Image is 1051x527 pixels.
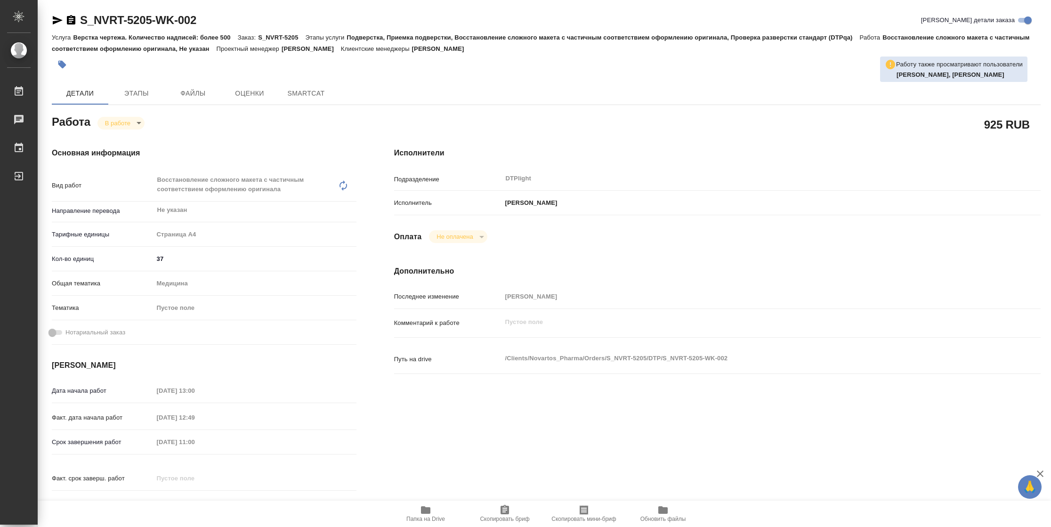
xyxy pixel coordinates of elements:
span: Детали [57,88,103,99]
button: Папка на Drive [386,501,465,527]
input: Пустое поле [154,435,236,449]
p: Тематика [52,303,154,313]
input: ✎ Введи что-нибудь [154,496,236,510]
p: [PERSON_NAME] [412,45,471,52]
p: Тарифные единицы [52,230,154,239]
button: Скопировать ссылку [65,15,77,26]
h4: Оплата [394,231,422,243]
p: Комментарий к работе [394,318,502,328]
button: 🙏 [1018,475,1042,499]
p: Заказ: [238,34,258,41]
p: S_NVRT-5205 [258,34,305,41]
h4: Основная информация [52,147,356,159]
p: Общая тематика [52,279,154,288]
b: [PERSON_NAME], [PERSON_NAME] [897,71,1004,78]
button: Добавить тэг [52,54,73,75]
div: Медицина [154,276,356,292]
div: Пустое поле [154,300,356,316]
p: Клиентские менеджеры [341,45,412,52]
span: Скопировать бриф [480,516,529,522]
button: Скопировать мини-бриф [544,501,623,527]
span: 🙏 [1022,477,1038,497]
p: [PERSON_NAME] [282,45,341,52]
span: Этапы [114,88,159,99]
span: Файлы [170,88,216,99]
p: Направление перевода [52,206,154,216]
div: Пустое поле [157,303,345,313]
div: Страница А4 [154,227,356,243]
h2: Работа [52,113,90,130]
button: В работе [102,119,133,127]
h2: 925 RUB [984,116,1030,132]
a: S_NVRT-5205-WK-002 [80,14,196,26]
input: Пустое поле [502,290,987,303]
span: Нотариальный заказ [65,328,125,337]
span: Обновить файлы [640,516,686,522]
span: Папка на Drive [406,516,445,522]
p: Работа [860,34,883,41]
span: Оценки [227,88,272,99]
p: Работу также просматривают пользователи [896,60,1023,69]
p: Путь на drive [394,355,502,364]
p: Вид работ [52,181,154,190]
p: Кол-во единиц [52,254,154,264]
span: [PERSON_NAME] детали заказа [921,16,1015,25]
p: [PERSON_NAME] [502,198,558,208]
textarea: /Clients/Novartos_Pharma/Orders/S_NVRT-5205/DTP/S_NVRT-5205-WK-002 [502,350,987,366]
button: Скопировать ссылку для ЯМессенджера [52,15,63,26]
p: Подразделение [394,175,502,184]
p: Подверстка, Приемка подверстки, Восстановление сложного макета с частичным соответствием оформлен... [347,34,859,41]
div: В работе [97,117,145,130]
p: Проектный менеджер [217,45,282,52]
h4: Дополнительно [394,266,1041,277]
p: Этапы услуги [306,34,347,41]
div: В работе [429,230,487,243]
p: Услуга [52,34,73,41]
p: Дата начала работ [52,386,154,396]
p: Срок завершения услуги [52,498,154,508]
p: Срок завершения работ [52,438,154,447]
input: ✎ Введи что-нибудь [154,252,356,266]
span: Скопировать мини-бриф [551,516,616,522]
h4: Исполнители [394,147,1041,159]
button: Скопировать бриф [465,501,544,527]
input: Пустое поле [154,471,236,485]
p: Исполнитель [394,198,502,208]
p: Факт. дата начала работ [52,413,154,422]
input: Пустое поле [154,384,236,397]
button: Не оплачена [434,233,476,241]
span: SmartCat [283,88,329,99]
p: Факт. срок заверш. работ [52,474,154,483]
p: Последнее изменение [394,292,502,301]
p: Васильева Ольга, Смыслова Светлана [897,70,1023,80]
p: Верстка чертежа. Количество надписей: более 500 [73,34,237,41]
input: Пустое поле [154,411,236,424]
h4: [PERSON_NAME] [52,360,356,371]
button: Обновить файлы [623,501,703,527]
